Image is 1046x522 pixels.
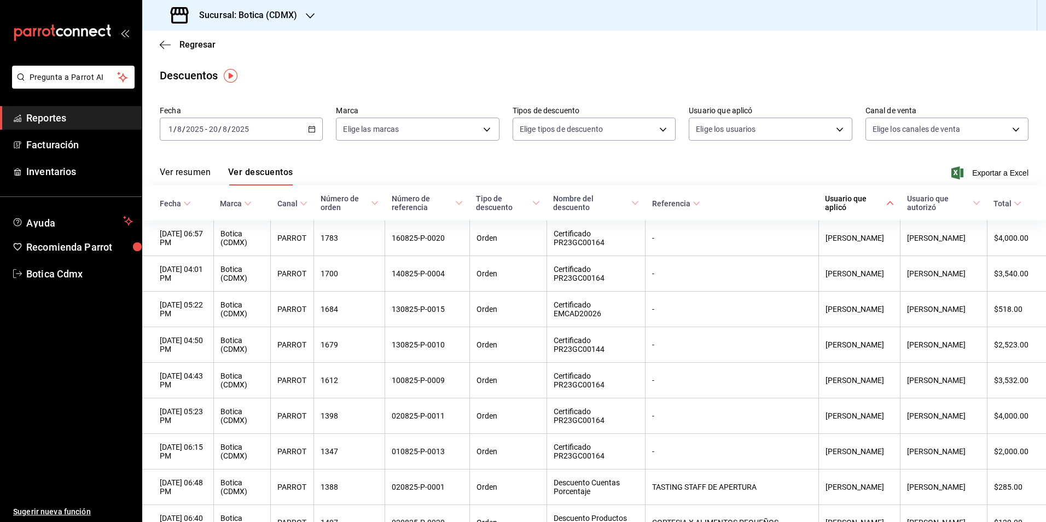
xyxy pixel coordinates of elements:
th: TASTING STAFF DE APERTURA [646,469,819,505]
th: - [646,363,819,398]
button: Regresar [160,39,216,50]
button: Ver resumen [160,167,211,185]
th: [DATE] 04:43 PM [142,363,213,398]
th: PARROT [271,292,314,327]
th: [DATE] 05:23 PM [142,398,213,434]
span: Facturación [26,137,133,152]
th: 1684 [314,292,385,327]
th: PARROT [271,256,314,292]
th: [PERSON_NAME] [900,327,987,363]
th: Orden [469,434,547,469]
span: Recomienda Parrot [26,240,133,254]
th: - [646,398,819,434]
th: - [646,221,819,256]
span: / [228,125,231,134]
th: [DATE] 06:48 PM [142,469,213,505]
th: - [646,327,819,363]
th: [PERSON_NAME] [818,292,900,327]
th: $285.00 [987,469,1046,505]
th: Orden [469,363,547,398]
span: Usuario que aplicó [825,194,894,212]
input: -- [177,125,182,134]
th: Botica (CDMX) [213,398,270,434]
th: [PERSON_NAME] [818,221,900,256]
label: Usuario que aplicó [689,107,852,114]
th: PARROT [271,398,314,434]
span: / [182,125,185,134]
th: [PERSON_NAME] [900,398,987,434]
input: -- [208,125,218,134]
th: Botica (CDMX) [213,363,270,398]
th: - [646,434,819,469]
th: Botica (CDMX) [213,327,270,363]
span: Elige tipos de descuento [520,124,603,135]
h3: Sucursal: Botica (CDMX) [190,9,297,22]
span: Total [993,199,1021,208]
label: Canal de venta [865,107,1028,114]
input: ---- [231,125,249,134]
th: - [646,256,819,292]
th: PARROT [271,221,314,256]
button: Pregunta a Parrot AI [12,66,135,89]
th: Orden [469,256,547,292]
th: 1679 [314,327,385,363]
span: Inventarios [26,164,133,179]
input: -- [168,125,173,134]
th: Certificado PR23GC00164 [547,256,645,292]
span: Elige los usuarios [696,124,756,135]
span: Botica Cdmx [26,266,133,281]
th: Botica (CDMX) [213,434,270,469]
button: Tooltip marker [224,69,237,83]
th: - [646,292,819,327]
th: [DATE] 04:01 PM [142,256,213,292]
th: Certificado PR23GC00164 [547,398,645,434]
th: Certificado PR23GC00164 [547,363,645,398]
th: PARROT [271,363,314,398]
th: Certificado PR23GC00164 [547,221,645,256]
th: 1783 [314,221,385,256]
input: ---- [185,125,204,134]
th: [DATE] 06:57 PM [142,221,213,256]
span: Usuario que autorizó [907,194,981,212]
th: [PERSON_NAME] [818,256,900,292]
span: Número de orden [321,194,379,212]
th: PARROT [271,469,314,505]
th: [PERSON_NAME] [900,469,987,505]
a: Pregunta a Parrot AI [8,79,135,91]
input: -- [222,125,228,134]
th: 020825-P-0001 [385,469,469,505]
span: Sugerir nueva función [13,506,133,518]
th: [PERSON_NAME] [900,363,987,398]
button: open_drawer_menu [120,28,129,37]
th: [PERSON_NAME] [900,292,987,327]
div: Descuentos [160,67,218,84]
span: Ayuda [26,214,119,228]
th: $4,000.00 [987,398,1046,434]
th: $3,532.00 [987,363,1046,398]
span: Exportar a Excel [954,166,1028,179]
th: [PERSON_NAME] [900,221,987,256]
th: Descuento Cuentas Porcentaje [547,469,645,505]
th: Botica (CDMX) [213,469,270,505]
span: Nombre del descuento [553,194,638,212]
button: Ver descuentos [228,167,293,185]
th: PARROT [271,327,314,363]
th: [PERSON_NAME] [818,398,900,434]
span: Elige los canales de venta [873,124,960,135]
th: [DATE] 04:50 PM [142,327,213,363]
th: $2,000.00 [987,434,1046,469]
th: Certificado PR23GC00144 [547,327,645,363]
label: Fecha [160,107,323,114]
th: 1347 [314,434,385,469]
th: $3,540.00 [987,256,1046,292]
th: 160825-P-0020 [385,221,469,256]
th: 130825-P-0015 [385,292,469,327]
th: Orden [469,221,547,256]
span: Referencia [652,199,700,208]
span: / [173,125,177,134]
span: Canal [277,199,307,208]
span: Número de referencia [392,194,463,212]
th: Botica (CDMX) [213,256,270,292]
span: Reportes [26,111,133,125]
th: [DATE] 05:22 PM [142,292,213,327]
